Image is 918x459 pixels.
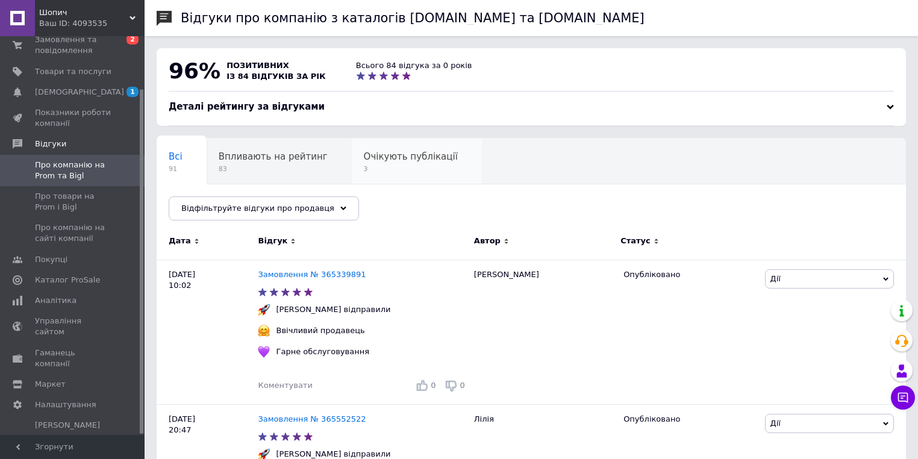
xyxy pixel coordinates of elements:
[219,164,328,173] span: 83
[35,348,111,369] span: Гаманець компанії
[460,381,465,390] span: 0
[356,60,472,71] div: Всього 84 відгука за 0 років
[623,414,755,425] div: Опубліковано
[258,380,312,391] div: Коментувати
[35,316,111,337] span: Управління сайтом
[226,61,289,70] span: позитивних
[431,381,436,390] span: 0
[157,260,258,404] div: [DATE] 10:02
[39,7,130,18] span: Шопич
[258,325,270,337] img: :hugging_face:
[169,101,894,113] div: Деталі рейтингу за відгуками
[364,151,458,162] span: Очікують публікації
[35,222,111,244] span: Про компанію на сайті компанії
[35,191,111,213] span: Про товари на Prom і Bigl
[258,270,366,279] a: Замовлення № 365339891
[474,236,501,246] span: Автор
[258,304,270,316] img: :rocket:
[35,139,66,149] span: Відгуки
[258,236,287,246] span: Відгук
[258,414,366,423] a: Замовлення № 365552522
[169,101,325,112] span: Деталі рейтингу за відгуками
[157,184,315,230] div: Опубліковані без коментаря
[35,379,66,390] span: Маркет
[258,381,312,390] span: Коментувати
[364,164,458,173] span: 3
[468,260,617,404] div: [PERSON_NAME]
[273,304,393,315] div: [PERSON_NAME] відправили
[169,58,220,83] span: 96%
[35,160,111,181] span: Про компанію на Prom та Bigl
[126,34,139,45] span: 2
[770,274,781,283] span: Дії
[35,87,124,98] span: [DEMOGRAPHIC_DATA]
[891,386,915,410] button: Чат з покупцем
[273,325,367,336] div: Ввічливий продавець
[35,34,111,56] span: Замовлення та повідомлення
[181,11,645,25] h1: Відгуки про компанію з каталогів [DOMAIN_NAME] та [DOMAIN_NAME]
[35,254,67,265] span: Покупці
[181,204,334,213] span: Відфільтруйте відгуки про продавця
[169,151,183,162] span: Всі
[35,399,96,410] span: Налаштування
[620,236,651,246] span: Статус
[35,295,76,306] span: Аналітика
[169,164,183,173] span: 91
[273,346,372,357] div: Гарне обслуговування
[226,72,326,81] span: із 84 відгуків за рік
[258,346,270,358] img: :purple_heart:
[35,66,111,77] span: Товари та послуги
[169,236,191,246] span: Дата
[35,107,111,129] span: Показники роботи компанії
[39,18,145,29] div: Ваш ID: 4093535
[35,275,100,286] span: Каталог ProSale
[169,197,291,208] span: Опубліковані без комен...
[219,151,328,162] span: Впливають на рейтинг
[623,269,755,280] div: Опубліковано
[770,419,781,428] span: Дії
[126,87,139,97] span: 1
